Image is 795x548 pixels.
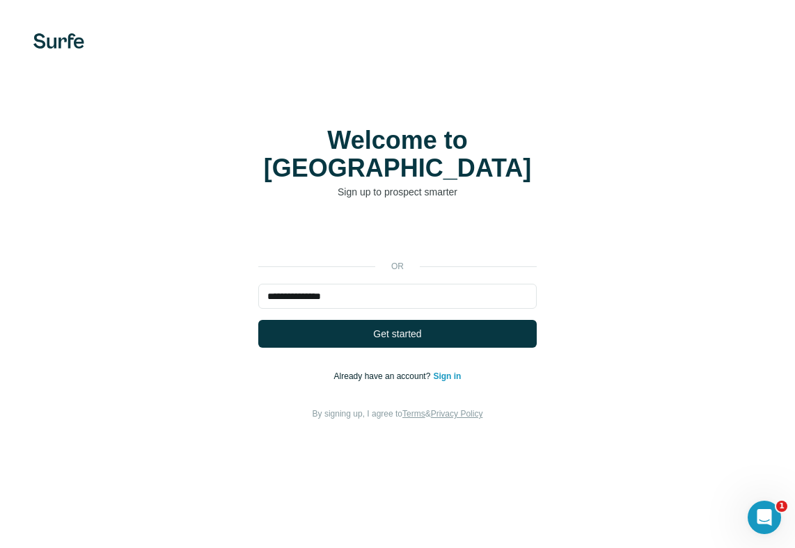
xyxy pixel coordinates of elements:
h1: Welcome to [GEOGRAPHIC_DATA] [258,127,537,182]
iframe: Sign in with Google Button [251,220,544,250]
p: Sign up to prospect smarter [258,185,537,199]
a: Sign in [433,371,461,381]
iframe: Intercom live chat [748,501,781,534]
span: Get started [373,327,421,341]
span: 1 [776,501,787,512]
img: Surfe's logo [33,33,84,49]
p: or [375,260,420,273]
a: Terms [402,409,425,419]
button: Get started [258,320,537,348]
span: By signing up, I agree to & [313,409,483,419]
a: Privacy Policy [431,409,483,419]
span: Already have an account? [334,371,434,381]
